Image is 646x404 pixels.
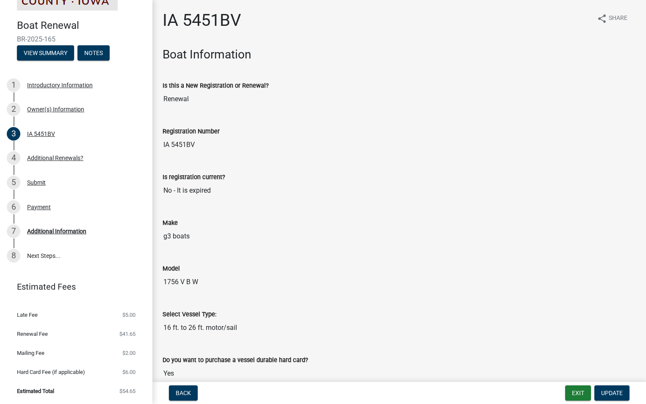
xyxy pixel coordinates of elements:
label: Do you want to purchase a vessel durable hard card? [163,357,308,363]
span: $2.00 [122,350,135,356]
button: Back [169,385,198,401]
span: $6.00 [122,369,135,375]
div: Owner(s) Information [27,106,84,112]
h1: IA 5451BV [163,10,241,30]
span: Renewal Fee [17,331,48,337]
label: Model [163,266,180,272]
div: 3 [7,127,20,141]
wm-modal-confirm: Notes [77,50,110,57]
h3: Boat Information [163,47,636,62]
label: Make [163,220,178,226]
h4: Boat Renewal [17,19,146,32]
div: 4 [7,151,20,165]
span: $41.65 [119,331,135,337]
span: Back [176,390,191,396]
div: 7 [7,224,20,238]
label: Registration Number [163,129,220,135]
span: Update [601,390,623,396]
wm-modal-confirm: Summary [17,50,74,57]
span: Estimated Total [17,388,54,394]
span: Hard Card Fee (if applicable) [17,369,85,375]
label: Is registration current? [163,174,225,180]
i: share [597,14,607,24]
span: Share [609,14,627,24]
div: 8 [7,249,20,263]
span: $5.00 [122,312,135,318]
button: Notes [77,45,110,61]
div: 6 [7,200,20,214]
div: 2 [7,102,20,116]
label: Is this a New Registration or Renewal? [163,83,269,89]
button: Update [594,385,629,401]
button: View Summary [17,45,74,61]
div: Introductory Information [27,82,93,88]
div: Additional Renewals? [27,155,83,161]
button: Exit [565,385,591,401]
div: Payment [27,204,51,210]
div: IA 5451BV [27,131,55,137]
span: Late Fee [17,312,38,318]
div: 1 [7,78,20,92]
span: BR-2025-165 [17,35,135,43]
a: Estimated Fees [7,278,139,295]
div: Submit [27,180,46,185]
span: Mailing Fee [17,350,44,356]
div: 5 [7,176,20,189]
span: $54.65 [119,388,135,394]
div: Additional Information [27,228,86,234]
label: Select Vessel Type: [163,312,216,318]
button: shareShare [590,10,634,27]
